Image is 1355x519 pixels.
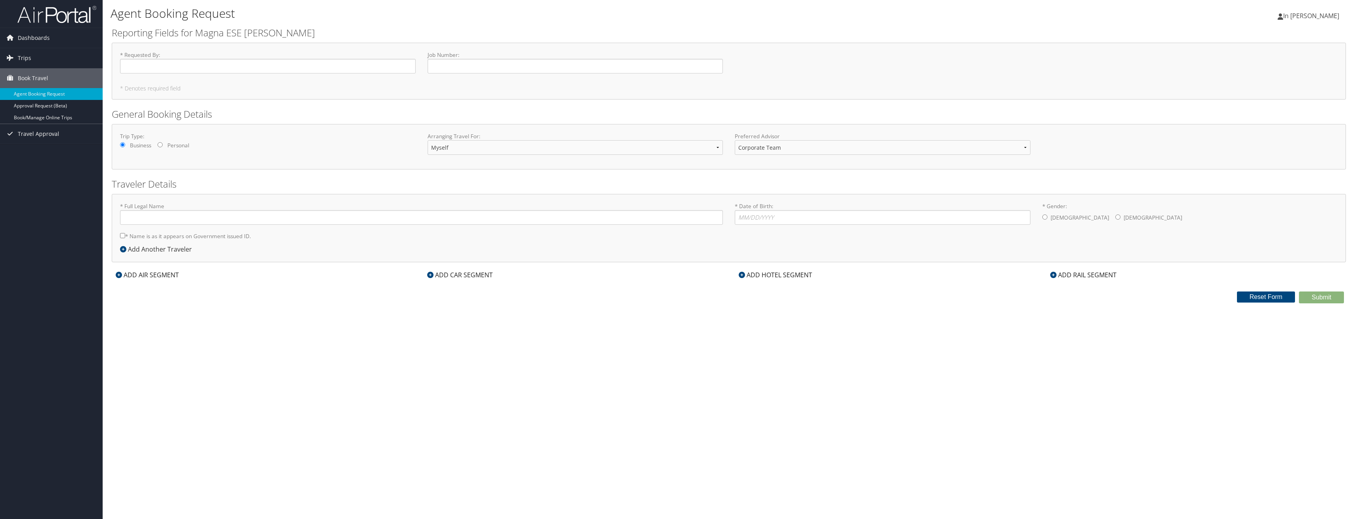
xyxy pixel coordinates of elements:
[1051,210,1109,225] label: [DEMOGRAPHIC_DATA]
[18,68,48,88] span: Book Travel
[120,210,723,225] input: * Full Legal Name
[120,202,723,225] label: * Full Legal Name
[1124,210,1182,225] label: [DEMOGRAPHIC_DATA]
[112,270,183,280] div: ADD AIR SEGMENT
[1115,214,1120,220] input: * Gender:[DEMOGRAPHIC_DATA][DEMOGRAPHIC_DATA]
[428,59,723,73] input: Job Number:
[735,132,1030,140] label: Preferred Advisor
[1283,11,1339,20] span: In [PERSON_NAME]
[1042,214,1047,220] input: * Gender:[DEMOGRAPHIC_DATA][DEMOGRAPHIC_DATA]
[112,107,1346,121] h2: General Booking Details
[1042,202,1338,226] label: * Gender:
[120,233,125,238] input: * Name is as it appears on Government issued ID.
[428,51,723,73] label: Job Number :
[120,51,416,73] label: * Requested By :
[18,28,50,48] span: Dashboards
[735,202,1030,225] label: * Date of Birth:
[1237,291,1295,303] button: Reset Form
[120,86,1338,91] h5: * Denotes required field
[18,124,59,144] span: Travel Approval
[18,48,31,68] span: Trips
[735,210,1030,225] input: * Date of Birth:
[111,5,935,22] h1: Agent Booking Request
[130,141,151,149] label: Business
[428,132,723,140] label: Arranging Travel For:
[167,141,189,149] label: Personal
[120,59,416,73] input: * Requested By:
[1278,4,1347,28] a: In [PERSON_NAME]
[112,177,1346,191] h2: Traveler Details
[735,270,816,280] div: ADD HOTEL SEGMENT
[120,229,251,243] label: * Name is as it appears on Government issued ID.
[1046,270,1120,280] div: ADD RAIL SEGMENT
[112,26,1346,39] h2: Reporting Fields for Magna ESE [PERSON_NAME]
[1299,291,1344,303] button: Submit
[120,244,196,254] div: Add Another Traveler
[17,5,96,24] img: airportal-logo.png
[423,270,497,280] div: ADD CAR SEGMENT
[120,132,416,140] label: Trip Type:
